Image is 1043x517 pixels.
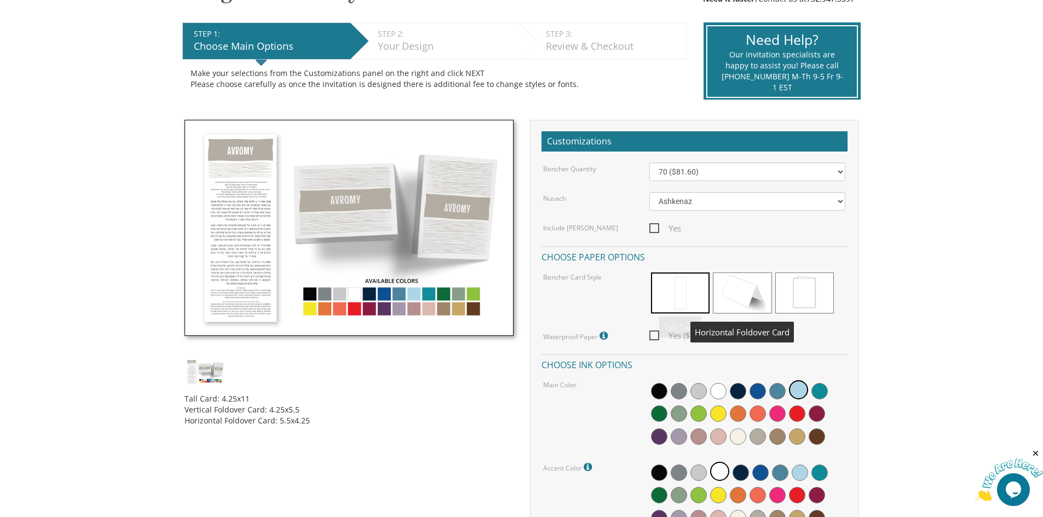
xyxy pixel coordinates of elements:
[721,30,843,50] div: Need Help?
[378,39,513,54] div: Your Design
[541,354,848,373] h4: Choose ink options
[543,460,595,474] label: Accent Color
[543,380,577,390] label: Main Color
[185,120,514,336] img: dc_style18.jpg
[975,449,1043,501] iframe: chat widget
[543,272,602,282] label: Bencher Card Style
[649,329,714,342] span: Yes ($24.00)
[543,329,610,343] label: Waterproof Paper
[721,49,843,93] div: Our invitation specialists are happy to assist you! Please call [PHONE_NUMBER] M-Th 9-5 Fr 9-1 EST
[191,68,678,90] div: Make your selections from the Customizations panel on the right and click NEXT Please choose care...
[378,28,513,39] div: STEP 2:
[546,39,681,54] div: Review & Checkout
[543,164,596,173] label: Bencher Quantity
[194,28,345,39] div: STEP 1:
[194,39,345,54] div: Choose Main Options
[541,246,848,265] h4: Choose paper options
[543,194,566,203] label: Nusach
[185,385,514,426] div: Tall Card: 4.25x11 Vertical Foldover Card: 4.25x5.5 Horizontal Foldover Card: 5.5x4.25
[546,28,681,39] div: STEP 3:
[541,131,848,152] h2: Customizations
[543,223,618,233] label: Include [PERSON_NAME]
[185,358,226,385] img: dc_style18.jpg
[649,222,681,235] span: Yes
